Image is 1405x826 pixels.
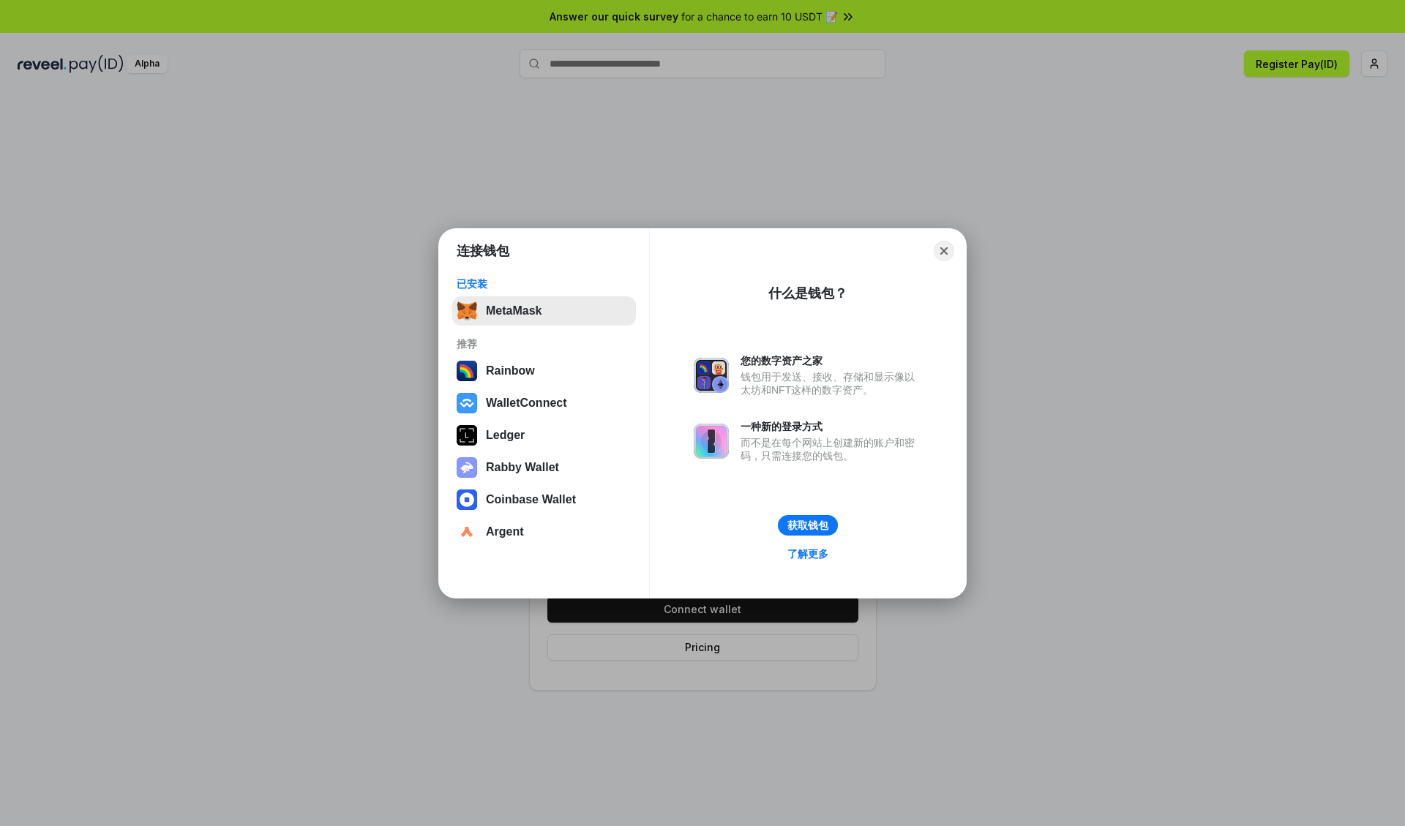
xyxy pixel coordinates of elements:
[741,354,922,367] div: 您的数字资产之家
[457,301,477,321] img: svg+xml,%3Csvg%20fill%3D%22none%22%20height%3D%2233%22%20viewBox%3D%220%200%2035%2033%22%20width%...
[486,364,535,378] div: Rainbow
[934,241,954,261] button: Close
[486,429,525,442] div: Ledger
[486,304,542,318] div: MetaMask
[457,242,509,260] h1: 连接钱包
[694,358,729,393] img: svg+xml,%3Csvg%20xmlns%3D%22http%3A%2F%2Fwww.w3.org%2F2000%2Fsvg%22%20fill%3D%22none%22%20viewBox...
[452,388,636,418] button: WalletConnect
[457,489,477,510] img: svg+xml,%3Csvg%20width%3D%2228%22%20height%3D%2228%22%20viewBox%3D%220%200%2028%2028%22%20fill%3D...
[457,457,477,478] img: svg+xml,%3Csvg%20xmlns%3D%22http%3A%2F%2Fwww.w3.org%2F2000%2Fsvg%22%20fill%3D%22none%22%20viewBox...
[452,485,636,514] button: Coinbase Wallet
[486,397,567,410] div: WalletConnect
[452,453,636,482] button: Rabby Wallet
[768,285,847,302] div: 什么是钱包？
[486,493,576,506] div: Coinbase Wallet
[452,296,636,326] button: MetaMask
[452,356,636,386] button: Rainbow
[779,544,837,563] a: 了解更多
[457,393,477,413] img: svg+xml,%3Csvg%20width%3D%2228%22%20height%3D%2228%22%20viewBox%3D%220%200%2028%2028%22%20fill%3D...
[778,515,838,536] button: 获取钱包
[457,522,477,542] img: svg+xml,%3Csvg%20width%3D%2228%22%20height%3D%2228%22%20viewBox%3D%220%200%2028%2028%22%20fill%3D...
[787,547,828,560] div: 了解更多
[741,420,922,433] div: 一种新的登录方式
[741,436,922,462] div: 而不是在每个网站上创建新的账户和密码，只需连接您的钱包。
[457,361,477,381] img: svg+xml,%3Csvg%20width%3D%22120%22%20height%3D%22120%22%20viewBox%3D%220%200%20120%20120%22%20fil...
[457,337,632,350] div: 推荐
[452,421,636,450] button: Ledger
[486,525,524,538] div: Argent
[452,517,636,547] button: Argent
[694,424,729,459] img: svg+xml,%3Csvg%20xmlns%3D%22http%3A%2F%2Fwww.w3.org%2F2000%2Fsvg%22%20fill%3D%22none%22%20viewBox...
[457,277,632,290] div: 已安装
[486,461,559,474] div: Rabby Wallet
[787,519,828,532] div: 获取钱包
[741,370,922,397] div: 钱包用于发送、接收、存储和显示像以太坊和NFT这样的数字资产。
[457,425,477,446] img: svg+xml,%3Csvg%20xmlns%3D%22http%3A%2F%2Fwww.w3.org%2F2000%2Fsvg%22%20width%3D%2228%22%20height%3...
